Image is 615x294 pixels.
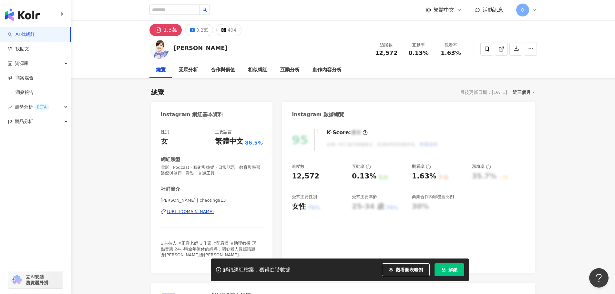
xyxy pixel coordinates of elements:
span: Q [521,6,524,14]
div: 最後更新日期：[DATE] [460,90,507,95]
div: 網紅類型 [161,156,180,163]
span: 資源庫 [15,56,28,71]
div: 繁體中文 [215,137,243,147]
div: 漲粉率 [472,164,491,169]
div: 受眾主要性別 [292,194,317,200]
div: 494 [228,25,236,35]
div: 0.13% [352,171,376,181]
img: logo [5,8,40,21]
div: 解鎖網紅檔案，獲得進階數據 [223,267,290,273]
img: chrome extension [10,275,23,285]
div: 1.63% [412,171,436,181]
div: 追蹤數 [292,164,304,169]
div: 總覽 [151,88,164,97]
a: [URL][DOMAIN_NAME] [161,209,263,215]
span: 86.5% [245,139,263,147]
span: search [202,7,207,12]
img: KOL Avatar [149,39,169,59]
span: 觀看圖表範例 [396,267,423,272]
div: Instagram 網紅基本資料 [161,111,223,118]
div: 互動率 [406,42,431,48]
div: 相似網紅 [248,66,267,74]
div: K-Score : [327,129,368,136]
span: 繁體中文 [434,6,454,14]
span: 活動訊息 [483,7,503,13]
div: 合作與價值 [211,66,235,74]
div: 女性 [292,202,306,212]
div: 社群簡介 [161,186,180,193]
span: 看更多 [250,258,263,264]
span: 立即安裝 瀏覽器外掛 [26,274,48,286]
a: 洞察報告 [8,89,34,96]
div: 觀看率 [439,42,463,48]
div: 互動分析 [280,66,300,74]
div: 3.2萬 [196,25,208,35]
a: 商案媒合 [8,75,34,81]
div: 追蹤數 [374,42,399,48]
div: 近三個月 [513,88,535,96]
button: 觀看圖表範例 [382,263,430,276]
span: 解鎖 [448,267,457,272]
div: 商業合作內容覆蓋比例 [412,194,454,200]
div: 1.3萬 [164,25,177,35]
button: 1.3萬 [149,24,182,36]
div: 總覽 [156,66,166,74]
span: 電影 · Podcast · 藝術與娛樂 · 日常話題 · 教育與學習 · 醫療與健康 · 音樂 · 交通工具 [161,165,263,176]
div: [PERSON_NAME] [174,44,228,52]
div: 12,572 [292,171,319,181]
a: 找貼文 [8,46,29,52]
a: searchAI 找網紅 [8,31,35,38]
div: 受眾主要年齡 [352,194,377,200]
span: 趨勢分析 [15,100,49,114]
div: 性別 [161,129,169,135]
button: 3.2萬 [185,24,213,36]
div: 女 [161,137,168,147]
span: #主持人 #正音老師 #作家 #配音員 #助理教授 玩一點音樂 24小時全年無休的媽媽，關心老人長照議題 @[PERSON_NAME]@[PERSON_NAME] 💋💋工作請洽詢👉👉蜻蜓💋💋 💗... [161,241,261,269]
span: rise [8,105,12,109]
span: 1.63% [441,50,461,56]
div: 創作內容分析 [313,66,342,74]
button: 494 [216,24,241,36]
div: BETA [34,104,49,110]
span: 競品分析 [15,114,33,129]
span: 12,572 [375,49,397,56]
span: 0.13% [408,50,428,56]
div: 觀看率 [412,164,431,169]
div: 互動率 [352,164,371,169]
div: 主要語言 [215,129,232,135]
div: 受眾分析 [179,66,198,74]
a: chrome extension立即安裝 瀏覽器外掛 [8,271,63,289]
span: lock [441,268,446,272]
div: Instagram 數據總覽 [292,111,344,118]
span: [PERSON_NAME] | chaoting913 [161,198,263,203]
button: 解鎖 [435,263,464,276]
div: [URL][DOMAIN_NAME] [167,209,214,215]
